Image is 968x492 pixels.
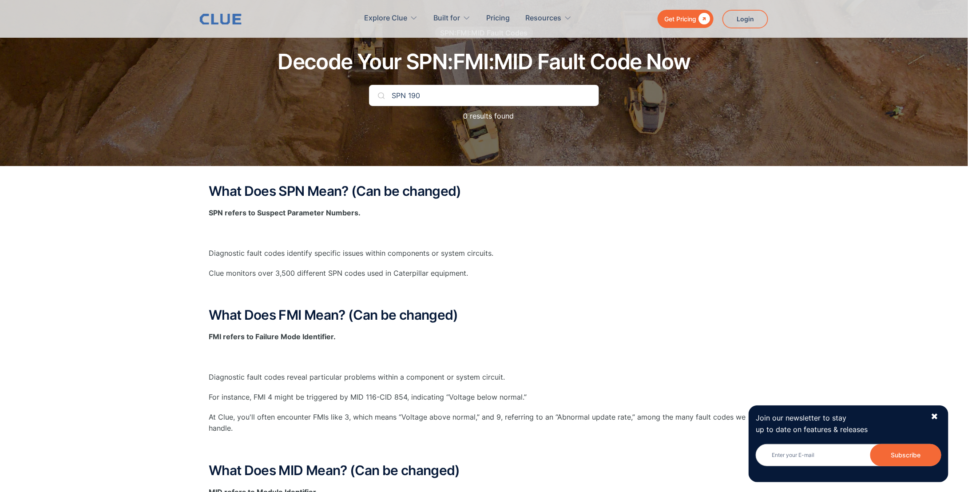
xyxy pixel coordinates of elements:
[525,4,561,32] div: Resources
[525,4,572,32] div: Resources
[696,13,710,24] div: 
[756,444,941,475] form: Newsletter
[209,288,759,299] p: ‍
[364,4,407,32] div: Explore Clue
[209,228,759,239] p: ‍
[209,392,759,403] p: For instance, FMI 4 might be triggered by MID 116-CID 854, indicating “Voltage below normal.”
[756,413,923,435] p: Join our newsletter to stay up to date on features & releases
[486,4,510,32] a: Pricing
[433,4,471,32] div: Built for
[658,10,714,28] a: Get Pricing
[209,208,361,217] strong: SPN refers to Suspect Parameter Numbers.
[209,308,759,322] h2: What Does FMI Mean? (Can be changed)
[931,411,939,422] div: ✖
[664,13,696,24] div: Get Pricing
[209,412,759,434] p: At Clue, you'll often encounter FMIs like 3, which means “Voltage above normal,” and 9, referring...
[369,85,599,106] input: Search Your Code...
[209,443,759,454] p: ‍
[870,444,941,466] input: Subscribe
[209,463,759,478] h2: What Does MID Mean? (Can be changed)
[209,268,759,279] p: Clue monitors over 3,500 different SPN codes used in Caterpillar equipment.
[209,248,759,259] p: Diagnostic fault codes identify specific issues within components or system circuits.
[364,4,418,32] div: Explore Clue
[209,352,759,363] p: ‍
[454,111,514,122] p: 0 results found
[433,4,460,32] div: Built for
[722,10,768,28] a: Login
[278,50,690,74] h1: Decode Your SPN:FMI:MID Fault Code Now
[756,444,941,466] input: Enter your E-mail
[209,184,759,198] h2: What Does SPN Mean? (Can be changed)
[209,372,759,383] p: Diagnostic fault codes reveal particular problems within a component or system circuit.
[209,332,336,341] strong: FMI refers to Failure Mode Identifier.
